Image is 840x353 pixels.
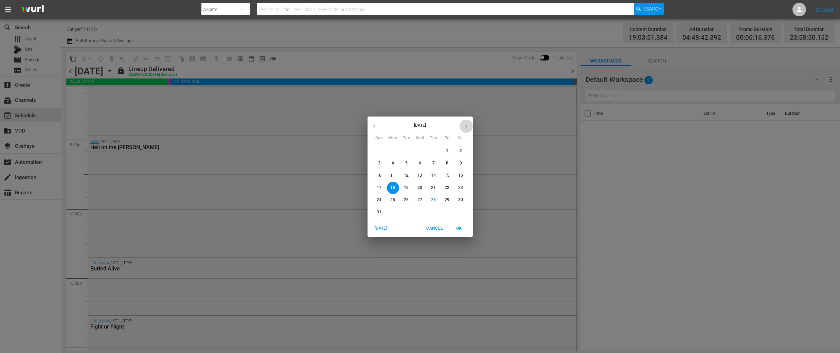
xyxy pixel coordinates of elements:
button: 22 [441,182,453,194]
p: 15 [445,173,449,178]
button: 19 [400,182,413,194]
p: 18 [390,185,395,191]
p: 3 [378,160,380,166]
p: 31 [377,209,381,215]
button: 1 [441,145,453,157]
span: Cancel [426,225,443,232]
p: 9 [460,160,462,166]
p: 14 [431,173,436,178]
button: 24 [373,194,386,206]
p: 28 [431,197,436,203]
button: 18 [387,182,399,194]
button: 2 [455,145,467,157]
a: Sign Out [816,7,834,12]
p: 24 [377,197,381,203]
span: Fri [441,135,453,142]
button: 29 [441,194,453,206]
button: 11 [387,170,399,182]
span: OK [451,225,467,232]
p: 29 [445,197,449,203]
img: ans4CAIJ8jUAAAAAAAAAAAAAAAAAAAAAAAAgQb4GAAAAAAAAAAAAAAAAAAAAAAAAJMjXAAAAAAAAAAAAAAAAAAAAAAAAgAT5G... [16,2,49,18]
p: 2 [460,148,462,154]
button: 31 [373,206,386,218]
button: 28 [428,194,440,206]
span: Tue [400,135,413,142]
button: 15 [441,170,453,182]
button: 8 [441,157,453,170]
p: 16 [458,173,463,178]
span: Thu [428,135,440,142]
p: 27 [417,197,422,203]
p: 1 [446,148,448,154]
p: 11 [390,173,395,178]
button: [DATE] [370,223,392,234]
p: 12 [404,173,409,178]
button: 30 [455,194,467,206]
p: 5 [405,160,408,166]
button: 6 [414,157,426,170]
button: 26 [400,194,413,206]
button: 21 [428,182,440,194]
button: 17 [373,182,386,194]
button: 5 [400,157,413,170]
span: Sat [455,135,467,142]
button: 14 [428,170,440,182]
span: Wed [414,135,426,142]
span: Mon [387,135,399,142]
button: 20 [414,182,426,194]
button: 12 [400,170,413,182]
button: 16 [455,170,467,182]
span: menu [4,5,12,14]
button: Cancel [424,223,445,234]
p: 21 [431,185,436,191]
button: 27 [414,194,426,206]
p: 30 [458,197,463,203]
p: 20 [417,185,422,191]
span: [DATE] [373,225,389,232]
button: 23 [455,182,467,194]
p: 7 [432,160,435,166]
button: 7 [428,157,440,170]
p: 10 [377,173,381,178]
p: 8 [446,160,448,166]
p: 13 [417,173,422,178]
button: 9 [455,157,467,170]
p: [DATE] [381,122,460,128]
p: 26 [404,197,409,203]
span: Sun [373,135,386,142]
button: 4 [387,157,399,170]
button: 10 [373,170,386,182]
p: 23 [458,185,463,191]
button: 25 [387,194,399,206]
button: OK [448,223,470,234]
p: 17 [377,185,381,191]
button: 3 [373,157,386,170]
p: 4 [392,160,394,166]
span: Search [644,3,662,15]
p: 25 [390,197,395,203]
p: 22 [445,185,449,191]
button: 13 [414,170,426,182]
p: 6 [419,160,421,166]
p: 19 [404,185,409,191]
